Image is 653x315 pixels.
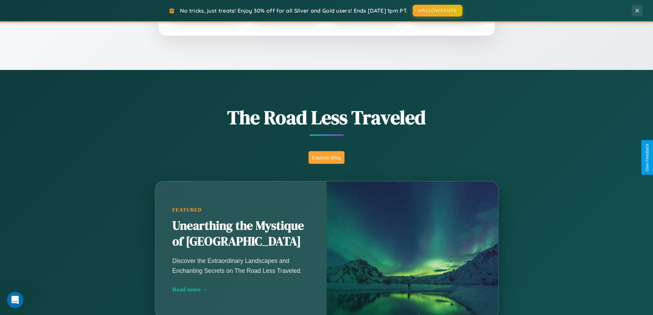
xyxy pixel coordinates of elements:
div: Give Feedback [645,144,650,171]
button: HALLOWEEN30 [413,5,462,16]
h1: The Road Less Traveled [121,104,532,131]
div: Featured [172,207,310,213]
iframe: Intercom live chat [7,292,23,308]
div: Read more → [172,286,310,293]
h2: Unearthing the Mystique of [GEOGRAPHIC_DATA] [172,218,310,250]
p: Discover the Extraordinary Landscapes and Enchanting Secrets on The Road Less Traveled. [172,256,310,275]
button: Explore Blog [309,151,344,164]
span: No tricks, just treats! Enjoy 30% off for all Silver and Gold users! Ends [DATE] 1pm PT. [180,7,408,14]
